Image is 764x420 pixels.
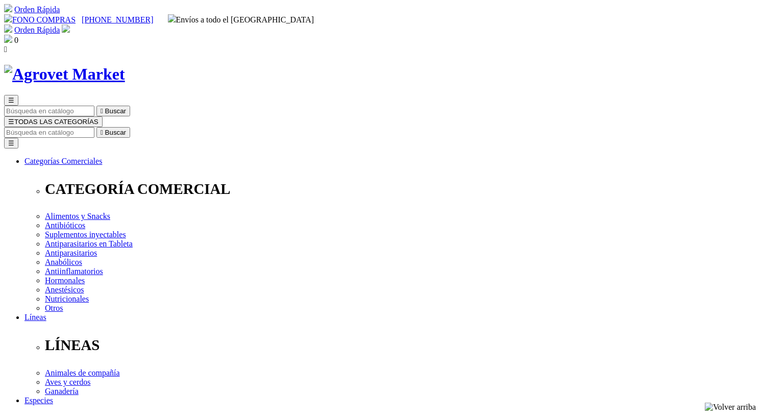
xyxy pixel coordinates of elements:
[14,36,18,44] span: 0
[4,14,12,22] img: phone.svg
[45,368,120,377] a: Animales de compañía
[8,96,14,104] span: ☰
[45,267,103,276] a: Antiinflamatorios
[101,129,103,136] i: 
[101,107,103,115] i: 
[8,118,14,126] span: ☰
[14,5,60,14] a: Orden Rápida
[105,129,126,136] span: Buscar
[24,313,46,322] a: Líneas
[96,127,130,138] button:  Buscar
[45,276,85,285] a: Hormonales
[62,24,70,33] img: user.svg
[705,403,756,412] img: Volver arriba
[4,24,12,33] img: shopping-cart.svg
[45,304,63,312] a: Otros
[4,65,125,84] img: Agrovet Market
[45,230,126,239] a: Suplementos inyectables
[4,106,94,116] input: Buscar
[45,221,85,230] a: Antibióticos
[45,239,133,248] a: Antiparasitarios en Tableta
[4,95,18,106] button: ☰
[4,127,94,138] input: Buscar
[45,258,82,266] a: Anabólicos
[45,181,760,197] p: CATEGORÍA COMERCIAL
[24,157,102,165] a: Categorías Comerciales
[14,26,60,34] a: Orden Rápida
[4,4,12,12] img: shopping-cart.svg
[4,116,103,127] button: ☰TODAS LAS CATEGORÍAS
[24,396,53,405] a: Especies
[45,387,79,396] a: Ganadería
[45,249,97,257] a: Antiparasitarios
[105,107,126,115] span: Buscar
[45,294,89,303] a: Nutricionales
[62,26,70,34] a: Acceda a su cuenta de cliente
[96,106,130,116] button:  Buscar
[4,35,12,43] img: shopping-bag.svg
[45,285,84,294] a: Anestésicos
[168,14,176,22] img: delivery-truck.svg
[4,45,7,54] i: 
[45,212,110,220] a: Alimentos y Snacks
[82,15,153,24] a: [PHONE_NUMBER]
[4,15,76,24] a: FONO COMPRAS
[45,378,90,386] a: Aves y cerdos
[45,337,760,354] p: LÍNEAS
[168,15,314,24] span: Envíos a todo el [GEOGRAPHIC_DATA]
[4,138,18,149] button: ☰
